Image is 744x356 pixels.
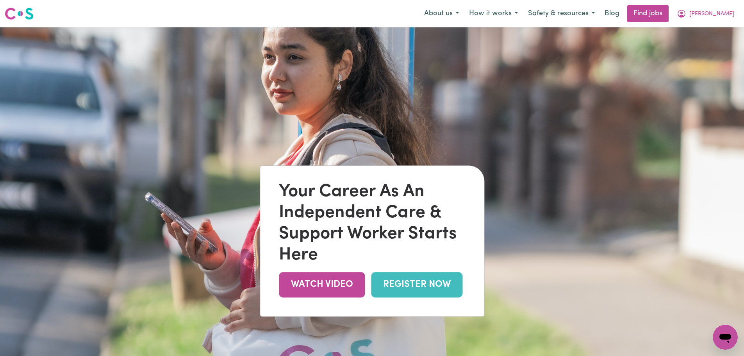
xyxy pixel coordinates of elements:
div: Your Career As An Independent Care & Support Worker Starts Here [279,181,465,266]
button: About us [419,5,464,22]
span: [PERSON_NAME] [689,10,734,18]
button: How it works [464,5,523,22]
button: Safety & resources [523,5,600,22]
img: Careseekers logo [5,7,34,21]
a: Blog [600,5,624,22]
button: My Account [672,5,739,22]
a: Careseekers logo [5,5,34,23]
a: WATCH VIDEO [279,272,365,297]
iframe: Button to launch messaging window, conversation in progress [713,325,738,350]
a: Find jobs [627,5,669,22]
a: REGISTER NOW [371,272,462,297]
